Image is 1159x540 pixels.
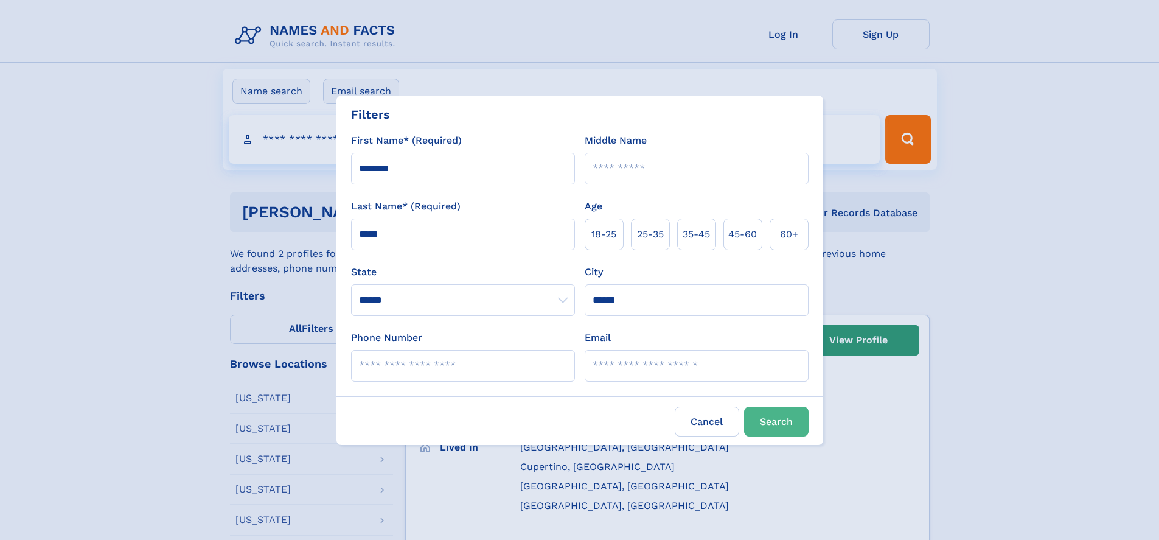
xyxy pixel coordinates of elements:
[585,133,647,148] label: Middle Name
[351,133,462,148] label: First Name* (Required)
[728,227,757,242] span: 45‑60
[637,227,664,242] span: 25‑35
[585,331,611,345] label: Email
[351,265,575,279] label: State
[351,331,422,345] label: Phone Number
[591,227,616,242] span: 18‑25
[675,407,739,437] label: Cancel
[780,227,798,242] span: 60+
[351,199,461,214] label: Last Name* (Required)
[351,105,390,124] div: Filters
[683,227,710,242] span: 35‑45
[585,265,603,279] label: City
[744,407,809,437] button: Search
[585,199,602,214] label: Age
